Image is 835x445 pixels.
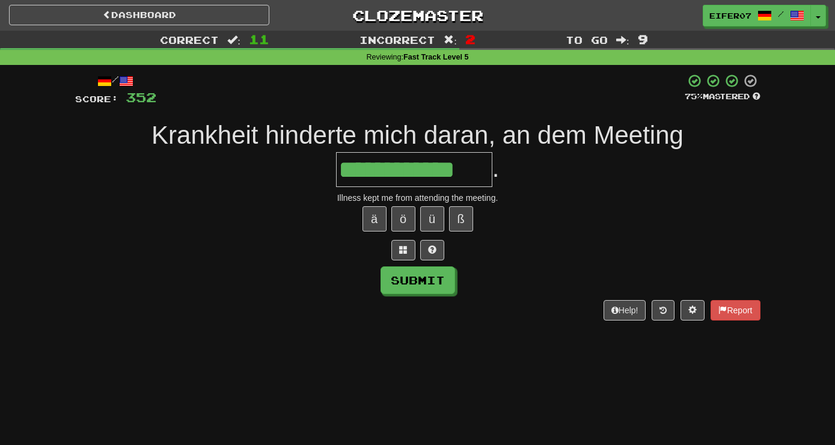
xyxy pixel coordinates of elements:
span: 75 % [685,91,703,101]
span: Correct [160,34,219,46]
button: Report [711,300,760,321]
div: / [75,73,156,88]
span: Score: [75,94,118,104]
span: Incorrect [359,34,435,46]
span: : [616,35,629,45]
button: Round history (alt+y) [652,300,674,321]
strong: Fast Track Level 5 [403,53,469,61]
span: : [227,35,240,45]
span: Eifer07 [709,10,751,21]
span: 2 [465,32,476,46]
button: ü [420,206,444,232]
span: 11 [249,32,269,46]
button: ä [362,206,387,232]
span: To go [566,34,608,46]
a: Eifer07 / [703,5,811,26]
span: . [492,154,500,182]
div: Illness kept me from attending the meeting. [75,192,760,204]
button: Single letter hint - you only get 1 per sentence and score half the points! alt+h [420,240,444,260]
span: Krankheit hinderte mich daran, an dem Meeting [151,121,684,149]
button: ß [449,206,473,232]
a: Clozemaster [287,5,548,26]
button: Submit [381,266,455,294]
span: / [778,10,784,18]
a: Dashboard [9,5,269,25]
button: Help! [604,300,646,321]
div: Mastered [685,91,760,102]
button: Switch sentence to multiple choice alt+p [391,240,415,260]
span: : [444,35,457,45]
span: 9 [638,32,648,46]
button: ö [391,206,415,232]
span: 352 [126,90,156,105]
